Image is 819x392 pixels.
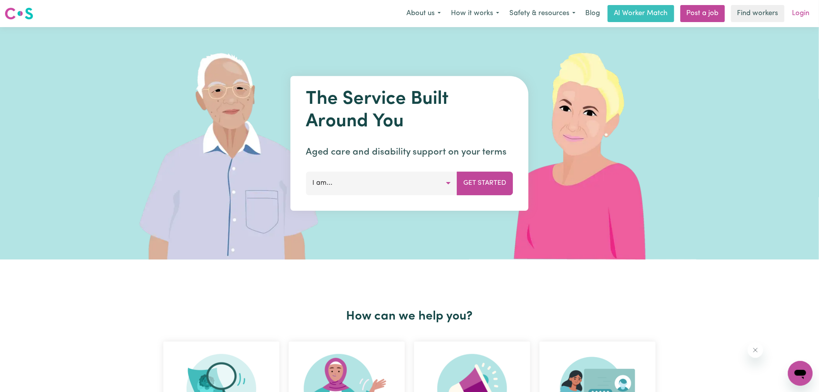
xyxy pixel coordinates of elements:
h2: How can we help you? [159,309,660,324]
span: Need any help? [5,5,47,12]
a: Blog [581,5,605,22]
a: Careseekers logo [5,5,33,22]
button: About us [401,5,446,22]
button: Safety & resources [504,5,581,22]
button: I am... [306,172,457,195]
button: Get Started [457,172,513,195]
iframe: Button to launch messaging window [788,361,813,386]
a: Login [788,5,814,22]
img: Careseekers logo [5,7,33,21]
p: Aged care and disability support on your terms [306,145,513,159]
h1: The Service Built Around You [306,88,513,133]
a: Find workers [731,5,785,22]
iframe: Close message [748,342,763,358]
button: How it works [446,5,504,22]
a: AI Worker Match [608,5,674,22]
a: Post a job [680,5,725,22]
